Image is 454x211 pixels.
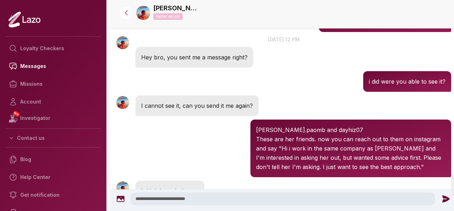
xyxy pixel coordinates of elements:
[369,77,445,86] p: i did were you able to see it?
[6,132,101,144] button: Contact us
[6,93,101,111] a: Account
[116,181,129,194] img: User avatar
[6,168,101,186] a: Help Center
[256,125,445,134] p: [PERSON_NAME].paomb and dayhiz07
[141,53,248,62] p: Hey bro, you sent me a message right?
[141,101,253,110] p: I cannot see it, can you send it me again?
[6,186,101,204] a: Get notification
[6,75,101,93] a: Missions
[153,13,183,20] p: Partial refund
[136,6,150,20] img: 9ba0a6e0-1f09-410a-9cee-ff7e8a12c161
[256,134,445,172] p: These are her friends. now you can reach out to them on instagram and say "Hi i work in the same ...
[141,186,199,196] p: I think I can help you
[6,151,101,168] a: Blog
[12,110,20,117] span: NEW
[6,111,101,126] a: NEWInvestigator
[116,96,129,109] img: User avatar
[6,39,101,57] a: Loyalty Checkers
[153,3,199,13] a: [PERSON_NAME]
[6,57,101,75] a: Messages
